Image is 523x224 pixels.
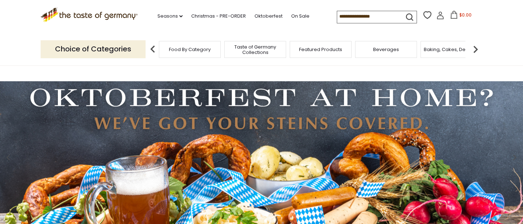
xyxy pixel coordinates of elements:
a: Oktoberfest [254,12,283,20]
a: On Sale [291,12,309,20]
a: Seasons [157,12,183,20]
img: previous arrow [146,42,160,56]
a: Christmas - PRE-ORDER [191,12,246,20]
a: Baking, Cakes, Desserts [424,47,480,52]
a: Food By Category [169,47,211,52]
a: Taste of Germany Collections [226,44,284,55]
p: Choice of Categories [41,40,146,58]
span: $0.00 [459,12,472,18]
img: next arrow [468,42,483,56]
button: $0.00 [446,11,476,22]
a: Beverages [373,47,399,52]
a: Featured Products [299,47,342,52]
